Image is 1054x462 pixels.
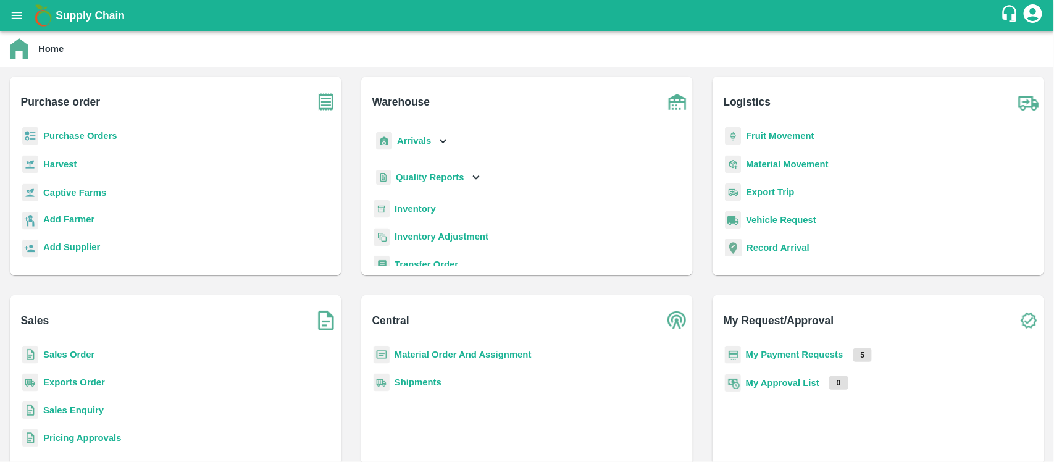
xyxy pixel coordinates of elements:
a: Export Trip [746,187,794,197]
img: material [725,155,741,174]
b: Arrivals [397,136,431,146]
div: Arrivals [374,127,450,155]
b: Logistics [724,93,771,111]
b: Sales [21,312,49,329]
a: Captive Farms [43,188,106,198]
a: My Approval List [746,378,819,388]
a: Pricing Approvals [43,433,121,443]
a: My Payment Requests [746,350,843,359]
img: harvest [22,183,38,202]
img: purchase [311,86,341,117]
img: reciept [22,127,38,145]
a: Material Order And Assignment [395,350,532,359]
img: whArrival [376,132,392,150]
a: Material Movement [746,159,829,169]
b: Warehouse [372,93,430,111]
img: farmer [22,212,38,230]
a: Shipments [395,377,441,387]
p: 0 [829,376,848,390]
img: harvest [22,155,38,174]
img: sales [22,346,38,364]
a: Vehicle Request [746,215,816,225]
img: soSales [311,305,341,336]
b: Purchase order [21,93,100,111]
a: Exports Order [43,377,105,387]
img: logo [31,3,56,28]
a: Record Arrival [747,243,809,253]
img: vehicle [725,211,741,229]
b: Add Supplier [43,242,100,252]
img: check [1013,305,1044,336]
img: fruit [725,127,741,145]
img: home [10,38,28,59]
img: delivery [725,183,741,201]
a: Add Supplier [43,240,100,257]
a: Sales Order [43,350,94,359]
a: Purchase Orders [43,131,117,141]
img: inventory [374,228,390,246]
b: Central [372,312,409,329]
b: Home [38,44,64,54]
img: sales [22,401,38,419]
img: supplier [22,240,38,258]
img: whTransfer [374,256,390,274]
img: shipments [22,374,38,392]
div: account of current user [1022,2,1044,28]
a: Add Farmer [43,212,94,229]
img: central [662,305,693,336]
img: approval [725,374,741,392]
div: Quality Reports [374,165,483,190]
img: shipments [374,374,390,392]
img: qualityReport [376,170,391,185]
a: Inventory [395,204,436,214]
button: open drawer [2,1,31,30]
img: recordArrival [725,239,742,256]
a: Harvest [43,159,77,169]
a: Inventory Adjustment [395,232,488,241]
img: centralMaterial [374,346,390,364]
img: sales [22,429,38,447]
img: truck [1013,86,1044,117]
img: whInventory [374,200,390,218]
a: Transfer Order [395,259,458,269]
b: Quality Reports [396,172,464,182]
img: warehouse [662,86,693,117]
p: 5 [853,348,872,362]
img: payment [725,346,741,364]
b: Supply Chain [56,9,125,22]
a: Supply Chain [56,7,1000,24]
div: customer-support [1000,4,1022,27]
b: My Request/Approval [724,312,834,329]
a: Fruit Movement [746,131,814,141]
b: Add Farmer [43,214,94,224]
a: Sales Enquiry [43,405,104,415]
